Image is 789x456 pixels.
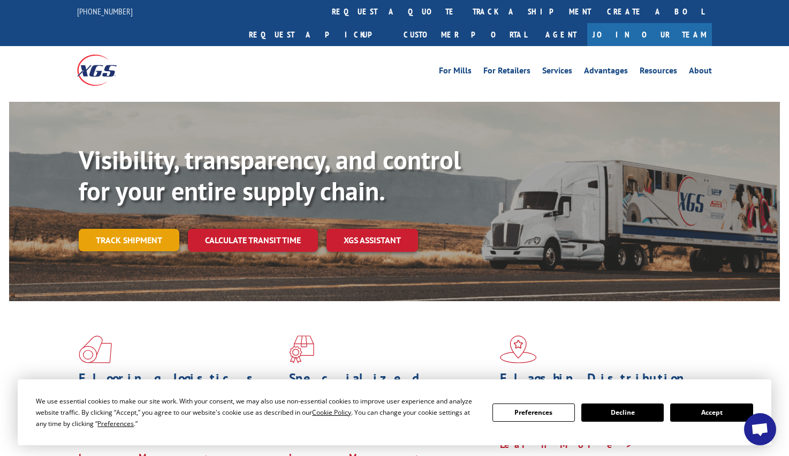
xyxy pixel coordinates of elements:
a: Track shipment [79,229,179,251]
b: Visibility, transparency, and control for your entire supply chain. [79,143,461,207]
a: Request a pickup [241,23,396,46]
a: For Mills [439,66,472,78]
img: xgs-icon-flagship-distribution-model-red [500,335,537,363]
a: Learn More > [500,438,633,451]
a: Customer Portal [396,23,535,46]
a: XGS ASSISTANT [327,229,418,252]
a: For Retailers [483,66,530,78]
a: Join Our Team [587,23,712,46]
span: Preferences [97,419,134,428]
button: Preferences [492,403,575,422]
img: xgs-icon-focused-on-flooring-red [289,335,314,363]
a: Services [542,66,572,78]
button: Accept [670,403,753,422]
img: xgs-icon-total-supply-chain-intelligence-red [79,335,112,363]
a: Agent [535,23,587,46]
h1: Flooring Logistics Solutions [79,372,281,403]
a: [PHONE_NUMBER] [77,6,133,17]
a: About [689,66,712,78]
div: We use essential cookies to make our site work. With your consent, we may also use non-essential ... [36,395,479,429]
span: Cookie Policy [312,408,351,417]
h1: Flagship Distribution Model [500,372,702,403]
div: Open chat [744,413,776,445]
h1: Specialized Freight Experts [289,372,491,403]
a: Advantages [584,66,628,78]
div: Cookie Consent Prompt [18,379,771,445]
a: Calculate transit time [188,229,318,252]
button: Decline [581,403,664,422]
a: Resources [640,66,677,78]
